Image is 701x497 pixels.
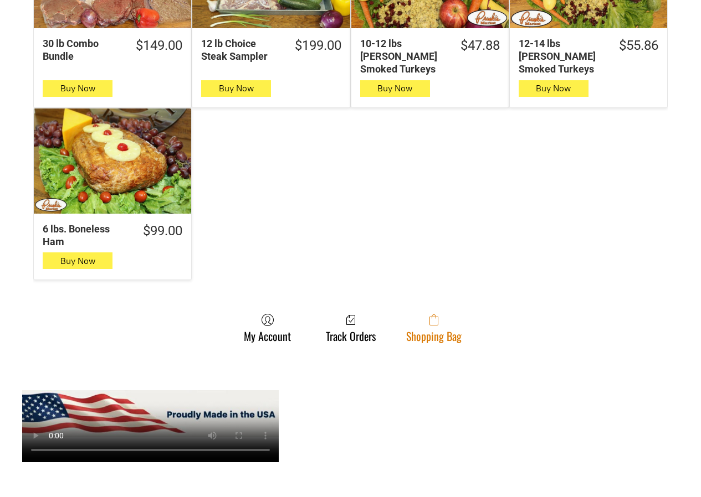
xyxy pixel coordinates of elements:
[60,256,95,266] span: Buy Now
[460,37,500,54] div: $47.88
[201,80,271,97] button: Buy Now
[320,313,381,343] a: Track Orders
[519,37,605,76] div: 12-14 lbs [PERSON_NAME] Smoked Turkeys
[377,83,412,94] span: Buy Now
[34,37,191,63] a: $149.0030 lb Combo Bundle
[295,37,341,54] div: $199.00
[34,108,191,214] a: 6 lbs. Boneless Ham
[43,80,112,97] button: Buy Now
[360,80,430,97] button: Buy Now
[219,83,254,94] span: Buy Now
[619,37,658,54] div: $55.86
[201,37,280,63] div: 12 lb Choice Steak Sampler
[192,37,350,63] a: $199.0012 lb Choice Steak Sampler
[360,37,447,76] div: 10-12 lbs [PERSON_NAME] Smoked Turkeys
[536,83,571,94] span: Buy Now
[351,37,509,76] a: $47.8810-12 lbs [PERSON_NAME] Smoked Turkeys
[43,37,122,63] div: 30 lb Combo Bundle
[136,37,182,54] div: $149.00
[510,37,667,76] a: $55.8612-14 lbs [PERSON_NAME] Smoked Turkeys
[43,222,129,249] div: 6 lbs. Boneless Ham
[34,222,191,249] a: $99.006 lbs. Boneless Ham
[519,80,589,97] button: Buy Now
[238,313,296,343] a: My Account
[43,252,112,269] button: Buy Now
[143,222,182,240] div: $99.00
[401,313,467,343] a: Shopping Bag
[60,83,95,94] span: Buy Now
